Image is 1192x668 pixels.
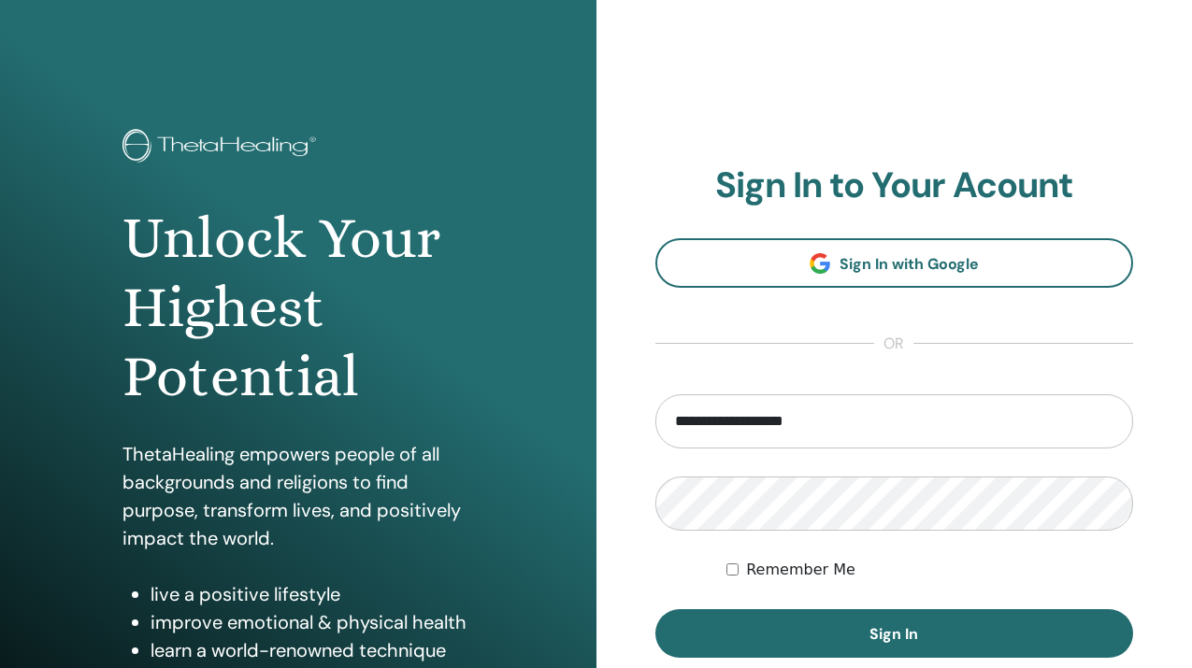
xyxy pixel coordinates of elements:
p: ThetaHealing empowers people of all backgrounds and religions to find purpose, transform lives, a... [122,440,473,552]
a: Sign In with Google [655,238,1134,288]
span: Sign In with Google [840,254,979,274]
li: improve emotional & physical health [151,608,473,636]
button: Sign In [655,609,1134,658]
li: live a positive lifestyle [151,580,473,608]
div: Keep me authenticated indefinitely or until I manually logout [726,559,1133,581]
h2: Sign In to Your Acount [655,164,1134,207]
span: or [874,333,913,355]
li: learn a world-renowned technique [151,636,473,664]
span: Sign In [869,624,918,644]
h1: Unlock Your Highest Potential [122,204,473,412]
label: Remember Me [746,559,855,581]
